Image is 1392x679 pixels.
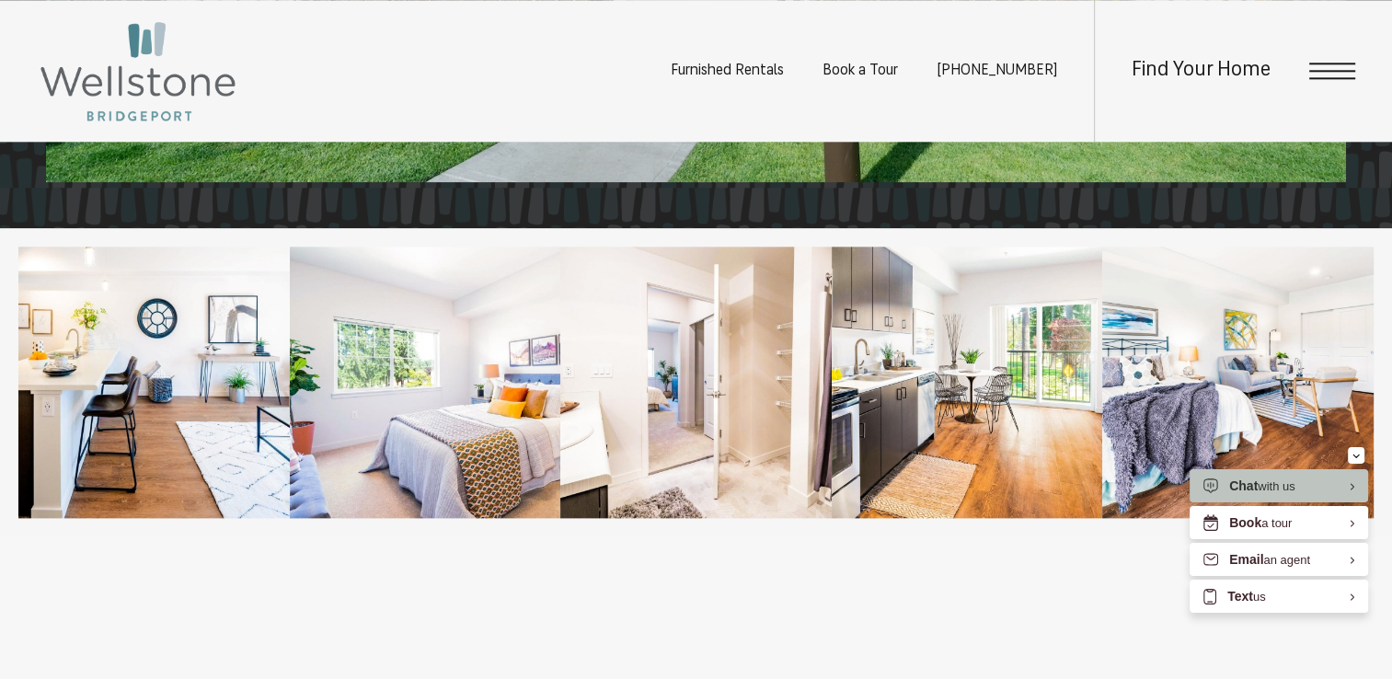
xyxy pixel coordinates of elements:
[832,247,1103,518] img: Thoughtful details to elevate your lifestyle
[1132,61,1271,82] a: Find Your Home
[290,247,561,518] a: a bedroom with a bed and lamps
[1102,247,1374,518] img: Refined spaces to match your style
[18,247,290,518] a: a kitchen with a dining table and chairs
[18,247,290,518] img: Wide open living areas flooded with natural light
[937,63,1057,78] span: [PHONE_NUMBER]
[290,247,561,518] img: Sleep in style
[560,247,832,518] img: Settle into comfort at Wellstone
[37,18,239,124] img: Wellstone
[832,247,1103,518] a: a kitchen with a wood floor
[937,63,1057,78] a: Call Us at (253) 642-8681
[560,247,832,518] a: a bathroom with a sink and a bathtub
[823,63,898,78] a: Book a Tour
[671,63,784,78] a: Furnished Rentals
[1309,63,1355,79] button: Open Menu
[1102,247,1374,518] a: a bedroom with a bed and a chair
